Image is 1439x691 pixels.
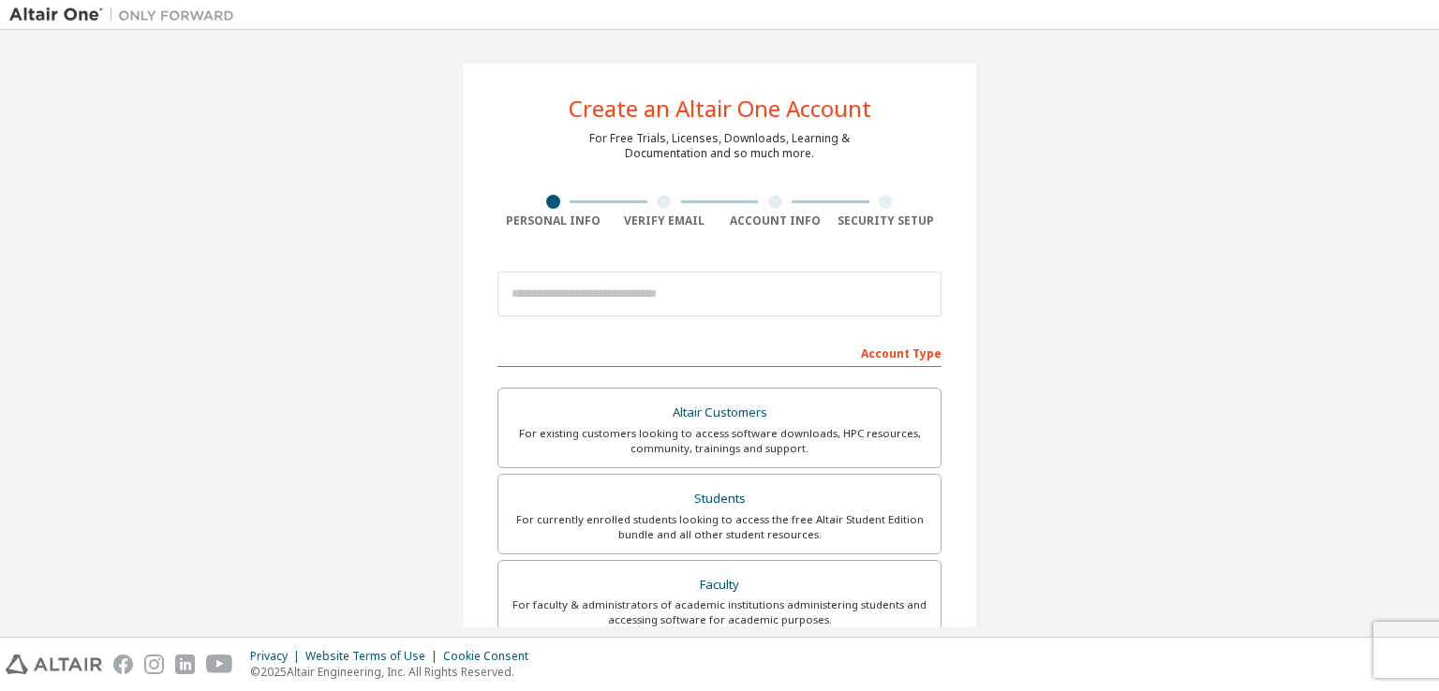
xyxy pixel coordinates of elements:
[510,400,929,426] div: Altair Customers
[175,654,195,674] img: linkedin.svg
[144,654,164,674] img: instagram.svg
[510,512,929,542] div: For currently enrolled students looking to access the free Altair Student Edition bundle and all ...
[510,572,929,598] div: Faculty
[250,664,540,680] p: © 2025 Altair Engineering, Inc. All Rights Reserved.
[589,131,850,161] div: For Free Trials, Licenses, Downloads, Learning & Documentation and so much more.
[9,6,244,24] img: Altair One
[497,213,609,228] div: Personal Info
[305,649,443,664] div: Website Terms of Use
[250,649,305,664] div: Privacy
[831,213,942,228] div: Security Setup
[443,649,540,664] div: Cookie Consent
[510,486,929,512] div: Students
[6,654,102,674] img: altair_logo.svg
[510,597,929,627] div: For faculty & administrators of academic institutions administering students and accessing softwa...
[569,97,871,120] div: Create an Altair One Account
[609,213,720,228] div: Verify Email
[206,654,233,674] img: youtube.svg
[113,654,133,674] img: facebook.svg
[719,213,831,228] div: Account Info
[497,337,942,367] div: Account Type
[510,426,929,456] div: For existing customers looking to access software downloads, HPC resources, community, trainings ...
